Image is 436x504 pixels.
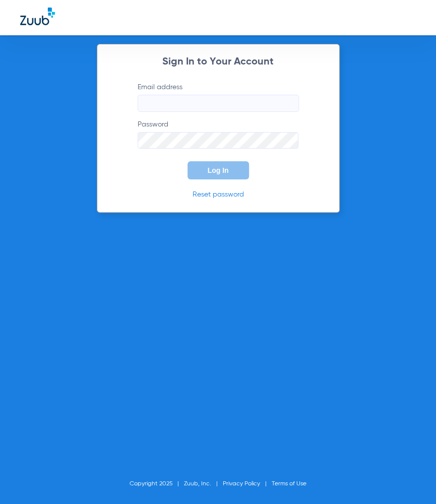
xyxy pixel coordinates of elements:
li: Copyright 2025 [130,479,184,489]
button: Log In [188,161,249,179]
a: Privacy Policy [223,481,260,487]
label: Email address [138,82,299,112]
label: Password [138,119,299,149]
img: Zuub Logo [20,8,55,25]
input: Password [138,132,299,149]
input: Email address [138,95,299,112]
a: Reset password [193,191,244,198]
iframe: Chat Widget [386,456,436,504]
span: Log In [208,166,229,174]
li: Zuub, Inc. [184,479,223,489]
a: Terms of Use [272,481,306,487]
h2: Sign In to Your Account [122,57,314,67]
